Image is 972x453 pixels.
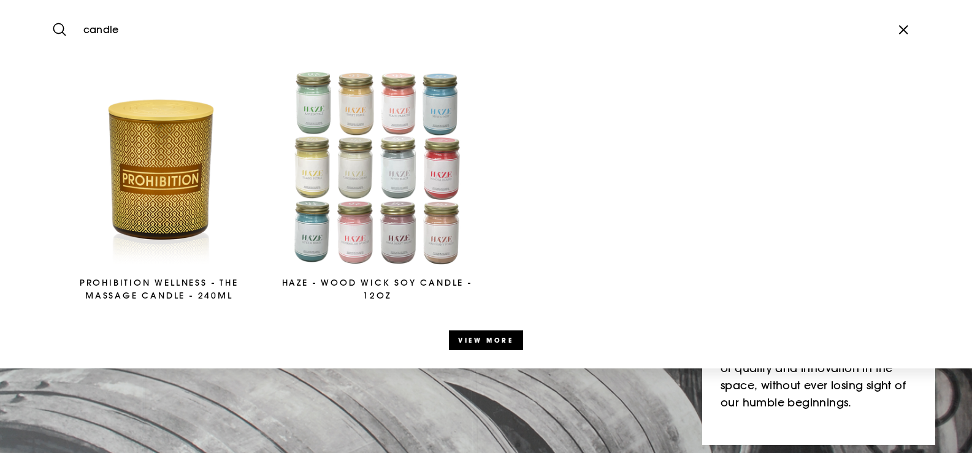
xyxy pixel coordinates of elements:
input: Search our store [77,9,885,50]
div: Haze - Wood Wick Soy Candle - 12oz [275,276,480,302]
small: View more [458,336,513,345]
a: Prohibition Wellness - The Massage Candle - 240ML [57,66,262,306]
a: Haze - Wood Wick Soy Candle - 12oz [275,66,480,306]
button: View more [449,330,522,350]
p: Prohibition has become a symbol of quality and innovation in the space, without ever losing sight... [721,343,917,412]
div: Prohibition Wellness - The Massage Candle - 240ML [57,276,262,302]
